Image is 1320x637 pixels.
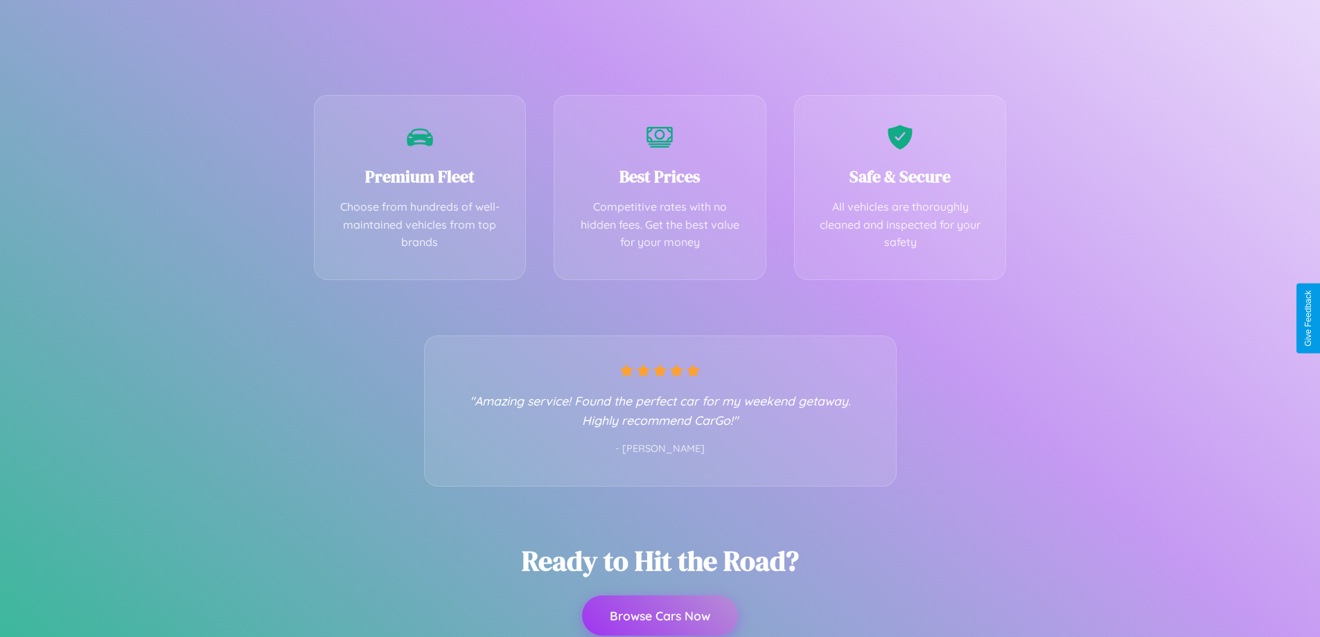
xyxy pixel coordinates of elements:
h3: Premium Fleet [335,165,505,188]
button: Browse Cars Now [582,595,738,636]
p: "Amazing service! Found the perfect car for my weekend getaway. Highly recommend CarGo!" [452,391,868,430]
h3: Safe & Secure [816,165,985,188]
p: Competitive rates with no hidden fees. Get the best value for your money [575,198,745,252]
p: - [PERSON_NAME] [452,440,868,458]
div: Give Feedback [1303,290,1313,347]
h3: Best Prices [575,165,745,188]
p: All vehicles are thoroughly cleaned and inspected for your safety [816,198,985,252]
h2: Ready to Hit the Road? [522,542,799,579]
p: Choose from hundreds of well-maintained vehicles from top brands [335,198,505,252]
